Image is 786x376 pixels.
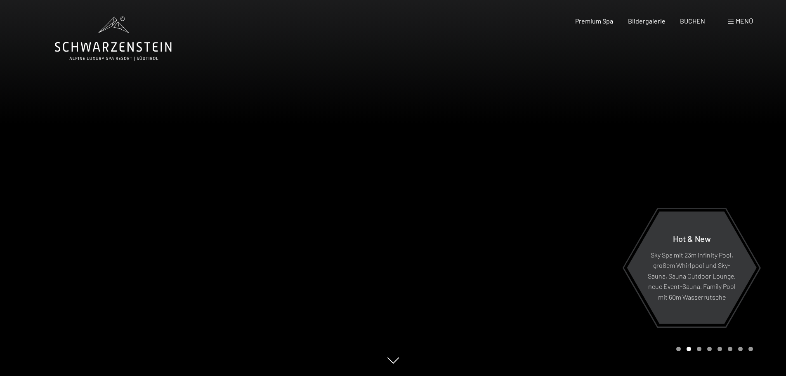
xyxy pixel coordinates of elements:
[697,347,701,351] div: Carousel Page 3
[676,347,681,351] div: Carousel Page 1
[687,347,691,351] div: Carousel Page 2 (Current Slide)
[628,17,666,25] a: Bildergalerie
[575,17,613,25] a: Premium Spa
[728,347,732,351] div: Carousel Page 6
[647,249,736,302] p: Sky Spa mit 23m Infinity Pool, großem Whirlpool und Sky-Sauna, Sauna Outdoor Lounge, neue Event-S...
[738,347,743,351] div: Carousel Page 7
[718,347,722,351] div: Carousel Page 5
[626,211,757,324] a: Hot & New Sky Spa mit 23m Infinity Pool, großem Whirlpool und Sky-Sauna, Sauna Outdoor Lounge, ne...
[673,347,753,351] div: Carousel Pagination
[673,233,711,243] span: Hot & New
[680,17,705,25] a: BUCHEN
[707,347,712,351] div: Carousel Page 4
[748,347,753,351] div: Carousel Page 8
[736,17,753,25] span: Menü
